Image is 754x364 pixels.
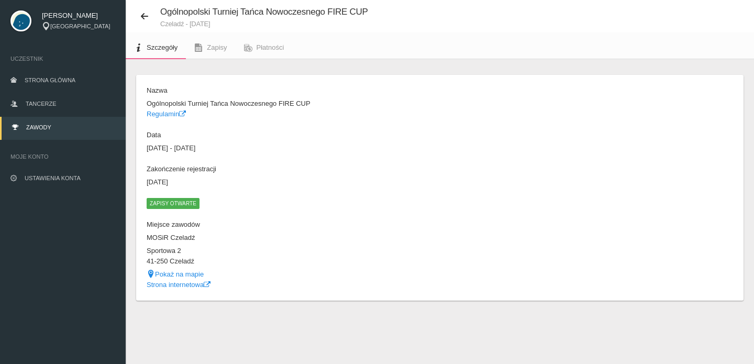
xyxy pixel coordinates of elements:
dt: Data [147,130,435,140]
dd: MOSiR Czeladź [147,233,435,243]
a: Szczegóły [126,36,186,59]
dd: 41-250 Czeladź [147,256,435,267]
span: Ogólnopolski Turniej Tańca Nowoczesnego FIRE CUP [160,7,368,17]
a: Płatności [236,36,293,59]
span: Zapisy [207,43,227,51]
a: Zapisy [186,36,235,59]
img: svg [10,10,31,31]
a: Strona internetowa [147,281,210,289]
dt: Zakończenie rejestracji [147,164,435,174]
span: Płatności [257,43,284,51]
dd: Sportowa 2 [147,246,435,256]
a: Regulamin [147,110,186,118]
span: [PERSON_NAME] [42,10,115,21]
span: Zapisy otwarte [147,198,199,208]
span: Tancerze [26,101,56,107]
div: [GEOGRAPHIC_DATA] [42,22,115,31]
span: Zawody [26,124,51,130]
span: Moje konto [10,151,115,162]
span: Uczestnik [10,53,115,64]
a: Zapisy otwarte [147,199,199,207]
dd: [DATE] [147,177,435,187]
dt: Nazwa [147,85,435,96]
a: Pokaż na mapie [147,270,204,278]
dd: [DATE] - [DATE] [147,143,435,153]
dt: Miejsce zawodów [147,219,435,230]
span: Strona główna [25,77,75,83]
span: Szczegóły [147,43,178,51]
span: Ustawienia konta [25,175,81,181]
dd: Ogólnopolski Turniej Tańca Nowoczesnego FIRE CUP [147,98,435,109]
small: Czeladź - [DATE] [160,20,368,27]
